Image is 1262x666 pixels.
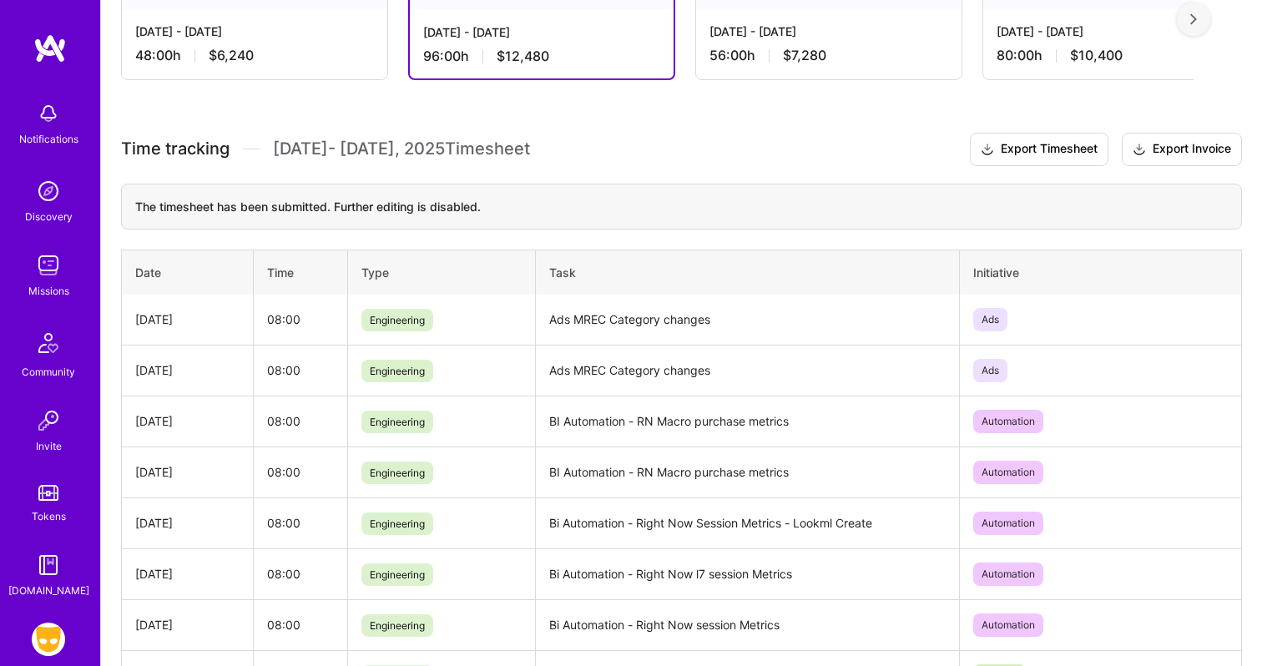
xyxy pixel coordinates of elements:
[28,323,68,363] img: Community
[347,250,536,295] th: Type
[361,512,433,535] span: Engineering
[973,410,1043,433] span: Automation
[135,361,240,379] div: [DATE]
[253,447,347,497] td: 08:00
[135,463,240,481] div: [DATE]
[536,497,959,548] td: Bi Automation - Right Now Session Metrics - Lookml Create
[253,345,347,396] td: 08:00
[135,616,240,633] div: [DATE]
[973,613,1043,637] span: Automation
[536,548,959,599] td: Bi Automation - Right Now l7 session Metrics
[36,437,62,455] div: Invite
[973,512,1043,535] span: Automation
[997,47,1235,64] div: 80:00 h
[32,548,65,582] img: guide book
[423,23,660,41] div: [DATE] - [DATE]
[32,623,65,656] img: Grindr: Data + FE + CyberSecurity + QA
[536,447,959,497] td: BI Automation - RN Macro purchase metrics
[973,359,1007,382] span: Ads
[273,139,530,159] span: [DATE] - [DATE] , 2025 Timesheet
[8,582,89,599] div: [DOMAIN_NAME]
[981,141,994,159] i: icon Download
[709,47,948,64] div: 56:00 h
[25,208,73,225] div: Discovery
[209,47,254,64] span: $6,240
[135,514,240,532] div: [DATE]
[536,396,959,447] td: BI Automation - RN Macro purchase metrics
[973,308,1007,331] span: Ads
[973,563,1043,586] span: Automation
[783,47,826,64] span: $7,280
[121,139,230,159] span: Time tracking
[253,250,347,295] th: Time
[536,295,959,346] td: Ads MREC Category changes
[33,33,67,63] img: logo
[253,497,347,548] td: 08:00
[253,599,347,650] td: 08:00
[361,411,433,433] span: Engineering
[536,250,959,295] th: Task
[122,250,254,295] th: Date
[135,310,240,328] div: [DATE]
[361,360,433,382] span: Engineering
[423,48,660,65] div: 96:00 h
[135,47,374,64] div: 48:00 h
[32,507,66,525] div: Tokens
[253,396,347,447] td: 08:00
[32,404,65,437] img: Invite
[361,462,433,484] span: Engineering
[973,461,1043,484] span: Automation
[253,548,347,599] td: 08:00
[959,250,1241,295] th: Initiative
[135,565,240,583] div: [DATE]
[121,184,1242,230] div: The timesheet has been submitted. Further editing is disabled.
[997,23,1235,40] div: [DATE] - [DATE]
[709,23,948,40] div: [DATE] - [DATE]
[28,623,69,656] a: Grindr: Data + FE + CyberSecurity + QA
[135,23,374,40] div: [DATE] - [DATE]
[22,363,75,381] div: Community
[253,295,347,346] td: 08:00
[19,130,78,148] div: Notifications
[32,174,65,208] img: discovery
[135,412,240,430] div: [DATE]
[1070,47,1123,64] span: $10,400
[970,133,1108,166] button: Export Timesheet
[536,599,959,650] td: Bi Automation - Right Now session Metrics
[361,309,433,331] span: Engineering
[1133,141,1146,159] i: icon Download
[497,48,549,65] span: $12,480
[38,485,58,501] img: tokens
[28,282,69,300] div: Missions
[536,345,959,396] td: Ads MREC Category changes
[361,614,433,637] span: Engineering
[32,249,65,282] img: teamwork
[361,563,433,586] span: Engineering
[1122,133,1242,166] button: Export Invoice
[1190,13,1197,25] img: right
[32,97,65,130] img: bell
